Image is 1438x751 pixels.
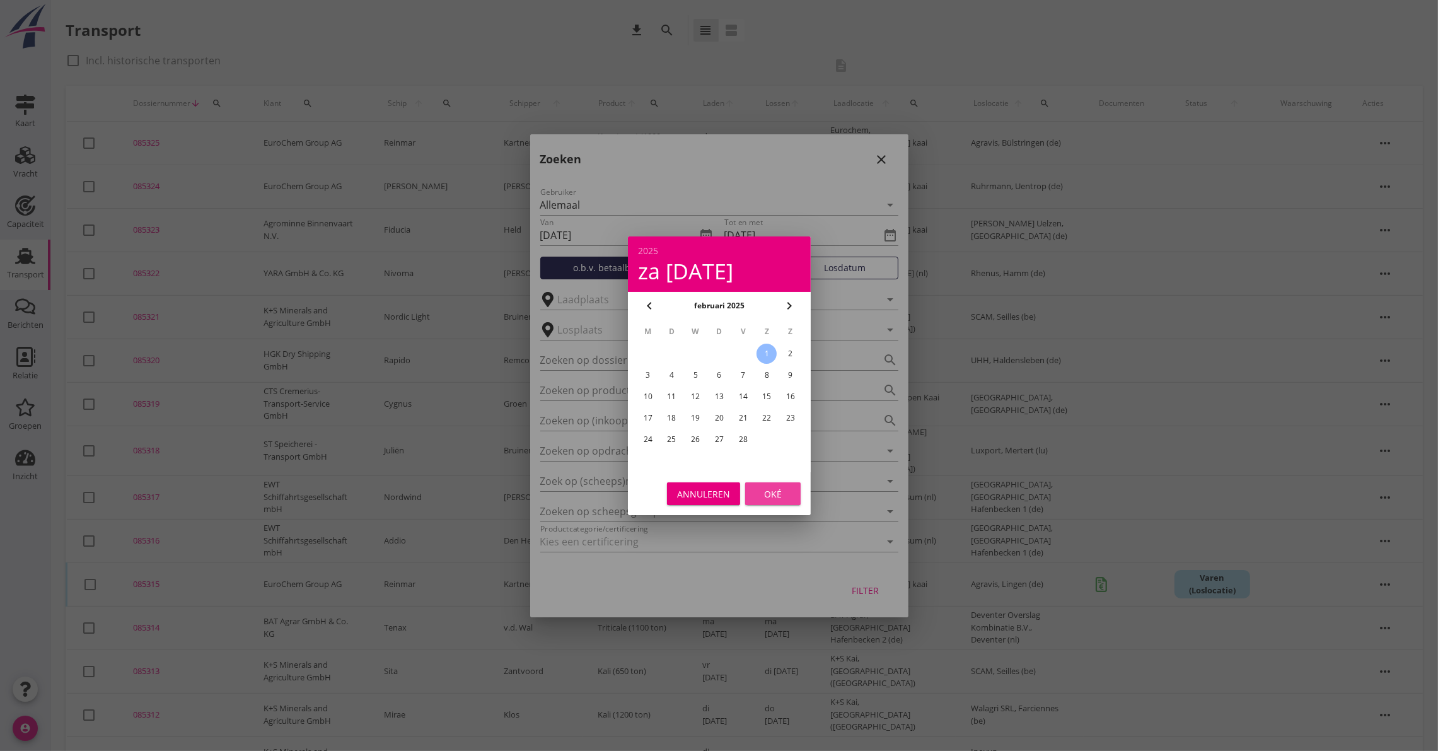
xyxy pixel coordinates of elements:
button: 17 [637,408,658,428]
th: D [660,321,683,342]
button: 28 [733,429,753,450]
div: za [DATE] [638,260,801,282]
button: 23 [780,408,801,428]
button: 15 [757,387,777,407]
th: W [684,321,707,342]
button: 4 [661,365,681,385]
th: D [708,321,731,342]
button: 10 [637,387,658,407]
div: 2025 [638,247,801,255]
button: 22 [757,408,777,428]
div: Oké [755,487,791,500]
th: Z [755,321,778,342]
th: M [637,321,659,342]
button: 26 [685,429,705,450]
button: 12 [685,387,705,407]
button: 20 [709,408,729,428]
button: 21 [733,408,753,428]
button: 13 [709,387,729,407]
button: 7 [733,365,753,385]
button: Annuleren [667,482,740,505]
i: chevron_left [642,298,657,313]
button: 16 [780,387,801,407]
i: chevron_right [782,298,797,313]
button: 9 [780,365,801,385]
button: 14 [733,387,753,407]
button: 3 [637,365,658,385]
button: 18 [661,408,681,428]
button: 5 [685,365,705,385]
th: Z [779,321,802,342]
button: 8 [757,365,777,385]
button: 27 [709,429,729,450]
button: 1 [757,344,777,364]
button: 25 [661,429,681,450]
button: 24 [637,429,658,450]
div: Annuleren [677,487,730,500]
button: 6 [709,365,729,385]
button: 19 [685,408,705,428]
th: V [731,321,754,342]
button: februari 2025 [690,296,748,315]
button: Oké [745,482,801,505]
button: 11 [661,387,681,407]
button: 2 [780,344,801,364]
